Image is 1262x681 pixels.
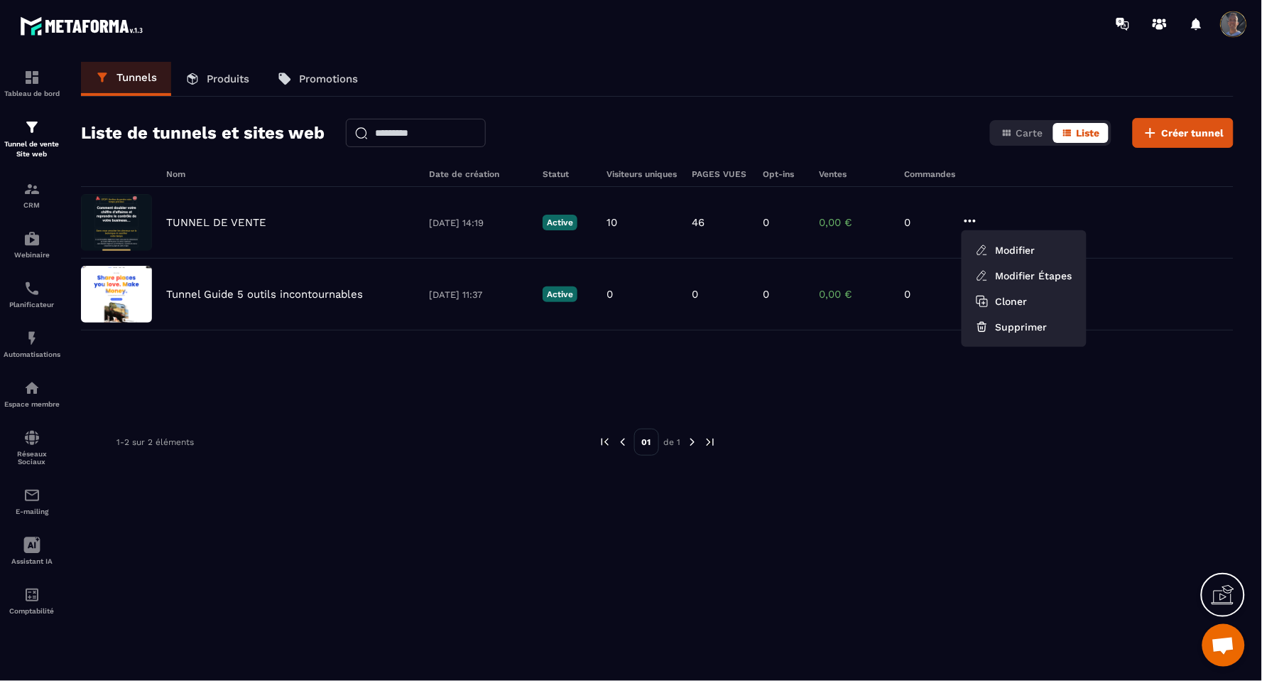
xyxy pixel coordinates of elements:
[4,576,60,626] a: accountantaccountantComptabilité
[4,350,60,358] p: Automatisations
[763,288,769,301] p: 0
[4,90,60,97] p: Tableau de bord
[1053,123,1109,143] button: Liste
[429,289,528,300] p: [DATE] 11:37
[23,330,40,347] img: automations
[166,216,266,229] p: TUNNEL DE VENTE
[1077,127,1100,139] span: Liste
[81,62,171,96] a: Tunnels
[905,216,947,229] p: 0
[692,169,749,179] h6: PAGES VUES
[116,437,194,447] p: 1-2 sur 2 éléments
[4,450,60,466] p: Réseaux Sociaux
[23,487,40,504] img: email
[81,119,325,147] h2: Liste de tunnels et sites web
[1016,127,1043,139] span: Carte
[429,218,528,228] p: [DATE] 14:19
[4,108,60,170] a: formationformationTunnel de vente Site web
[4,251,60,259] p: Webinaire
[4,526,60,576] a: Assistant IA
[4,419,60,476] a: social-networksocial-networkRéseaux Sociaux
[429,169,528,179] h6: Date de création
[606,169,678,179] h6: Visiteurs uniques
[81,194,152,251] img: image
[967,237,1081,263] button: Modifier
[4,170,60,220] a: formationformationCRM
[23,119,40,136] img: formation
[664,436,681,448] p: de 1
[704,436,717,449] img: next
[4,201,60,209] p: CRM
[81,266,152,323] img: image
[1162,126,1224,140] span: Créer tunnel
[23,230,40,247] img: automations
[606,216,617,229] p: 10
[820,169,891,179] h6: Ventes
[4,58,60,108] a: formationformationTableau de bord
[23,280,40,297] img: scheduler
[606,288,613,301] p: 0
[1202,624,1245,667] div: Ouvrir le chat
[1133,118,1234,148] button: Créer tunnel
[543,215,577,230] p: Active
[763,169,805,179] h6: Opt-ins
[692,288,698,301] p: 0
[4,139,60,159] p: Tunnel de vente Site web
[4,400,60,408] p: Espace membre
[4,369,60,419] a: automationsautomationsEspace membre
[820,288,891,301] p: 0,00 €
[686,436,699,449] img: next
[23,69,40,86] img: formation
[993,123,1052,143] button: Carte
[23,181,40,198] img: formation
[763,216,769,229] p: 0
[263,62,372,96] a: Promotions
[905,288,947,301] p: 0
[4,301,60,309] p: Planificateur
[905,169,956,179] h6: Commandes
[171,62,263,96] a: Produits
[23,380,40,397] img: automations
[820,216,891,229] p: 0,00 €
[20,13,148,39] img: logo
[967,289,1036,314] button: Cloner
[166,288,363,301] p: Tunnel Guide 5 outils incontournables
[23,429,40,446] img: social-network
[299,73,358,85] p: Promotions
[166,169,415,179] h6: Nom
[967,314,1081,340] button: Supprimer
[599,436,611,449] img: prev
[616,436,629,449] img: prev
[116,71,157,84] p: Tunnels
[967,263,1081,289] a: Modifier Étapes
[207,73,249,85] p: Produits
[4,220,60,269] a: automationsautomationsWebinaire
[4,557,60,565] p: Assistant IA
[4,319,60,369] a: automationsautomationsAutomatisations
[692,216,705,229] p: 46
[4,476,60,526] a: emailemailE-mailing
[4,607,60,615] p: Comptabilité
[23,586,40,604] img: accountant
[4,269,60,319] a: schedulerschedulerPlanificateur
[4,508,60,515] p: E-mailing
[634,429,659,456] p: 01
[543,286,577,302] p: Active
[543,169,592,179] h6: Statut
